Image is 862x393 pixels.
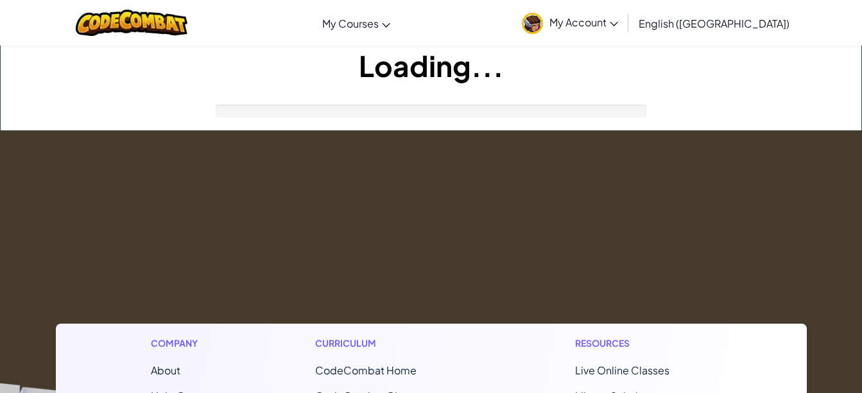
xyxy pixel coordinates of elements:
[316,6,397,40] a: My Courses
[549,15,618,29] span: My Account
[639,17,789,30] span: English ([GEOGRAPHIC_DATA])
[315,336,470,350] h1: Curriculum
[76,10,188,36] img: CodeCombat logo
[522,13,543,34] img: avatar
[515,3,625,43] a: My Account
[322,17,379,30] span: My Courses
[1,46,861,85] h1: Loading...
[151,336,211,350] h1: Company
[575,363,669,377] a: Live Online Classes
[632,6,796,40] a: English ([GEOGRAPHIC_DATA])
[151,363,180,377] a: About
[315,363,417,377] span: CodeCombat Home
[575,336,712,350] h1: Resources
